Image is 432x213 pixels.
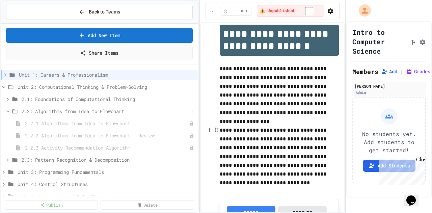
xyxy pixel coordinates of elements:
[25,132,189,139] span: 2.2.2 Algorithms from Idea to Flowchart - Review
[189,133,194,138] div: Unpublished
[352,67,378,76] h2: Members
[6,28,193,43] a: Add New Item
[25,144,189,151] span: 2.2.3 Activity Recommendation Algorithm
[5,200,98,210] a: Publish
[18,181,195,188] span: Unit 4: Control Structures
[18,193,195,200] span: Unit 5: Functions and Data Structures
[211,8,219,14] span: ...
[404,186,425,206] iframe: chat widget
[25,120,189,127] span: 2.2.1 Algorithms from Idea to Flowchart
[260,8,294,14] span: ⚠️ Unpublished
[19,71,195,78] span: Unit 1: Careers & Professionalism
[18,168,195,176] span: Unit 3: Programming Fundamentals
[6,5,193,19] button: Back to Teams
[376,157,425,185] iframe: chat widget
[352,27,407,56] h1: Intro to Computer Science
[297,7,321,15] input: publish toggle
[400,68,403,76] span: |
[257,5,324,17] div: ⚠️ Students cannot see this content! Click the toggle to publish it and make it visible to your c...
[6,46,193,60] a: Share Items
[352,3,373,18] div: My Account
[358,130,420,154] p: No students yet. Add students to get started!
[22,108,189,115] span: 2.2: Algorithms from Idea to Flowchart
[410,37,416,46] button: Click to see fork details
[241,8,249,14] span: min
[18,83,195,90] span: Unit 2: Computational Thinking & Problem-Solving
[89,8,120,16] span: Back to Teams
[3,3,47,43] div: Chat with us now!Close
[406,68,430,75] button: Grades
[363,160,415,172] button: Add Students
[22,156,195,163] span: 2.3: Pattern Recognition & Decomposition
[354,90,367,96] div: Admin
[189,145,194,150] div: Unpublished
[381,68,397,75] button: Add
[101,200,194,210] a: Delete
[354,83,424,89] div: [PERSON_NAME]
[22,96,195,103] span: 2.1: Foundations of Computational Thinking
[189,121,194,126] div: Unpublished
[189,108,195,115] button: More options
[419,37,426,46] button: Assignment Settings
